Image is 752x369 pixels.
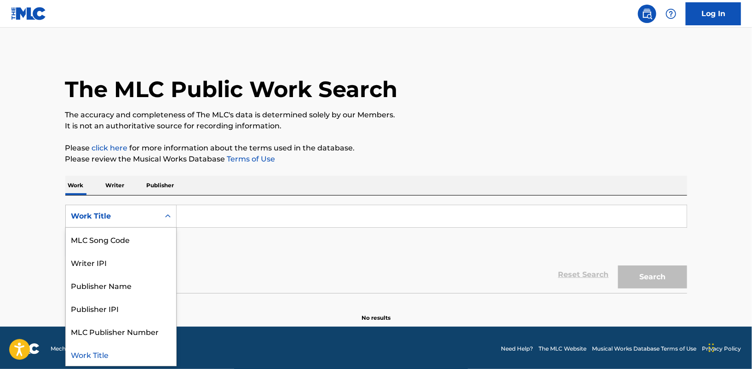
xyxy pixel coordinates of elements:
[66,297,176,320] div: Publisher IPI
[638,5,656,23] a: Public Search
[65,121,687,132] p: It is not an authoritative source for recording information.
[66,274,176,297] div: Publisher Name
[65,154,687,165] p: Please review the Musical Works Database
[103,176,127,195] p: Writer
[706,325,752,369] iframe: Chat Widget
[66,251,176,274] div: Writer IPI
[71,211,154,222] div: Work Title
[501,345,533,353] a: Need Help?
[65,176,86,195] p: Work
[666,8,677,19] img: help
[702,345,741,353] a: Privacy Policy
[686,2,741,25] a: Log In
[642,8,653,19] img: search
[65,75,398,103] h1: The MLC Public Work Search
[65,143,687,154] p: Please for more information about the terms used in the database.
[65,110,687,121] p: The accuracy and completeness of The MLC's data is determined solely by our Members.
[66,320,176,343] div: MLC Publisher Number
[11,7,46,20] img: MLC Logo
[66,228,176,251] div: MLC Song Code
[92,144,128,152] a: click here
[662,5,680,23] div: Help
[51,345,157,353] span: Mechanical Licensing Collective © 2025
[225,155,276,163] a: Terms of Use
[144,176,177,195] p: Publisher
[539,345,586,353] a: The MLC Website
[362,303,390,322] p: No results
[592,345,696,353] a: Musical Works Database Terms of Use
[709,334,714,362] div: Drag
[65,205,687,293] form: Search Form
[66,343,176,366] div: Work Title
